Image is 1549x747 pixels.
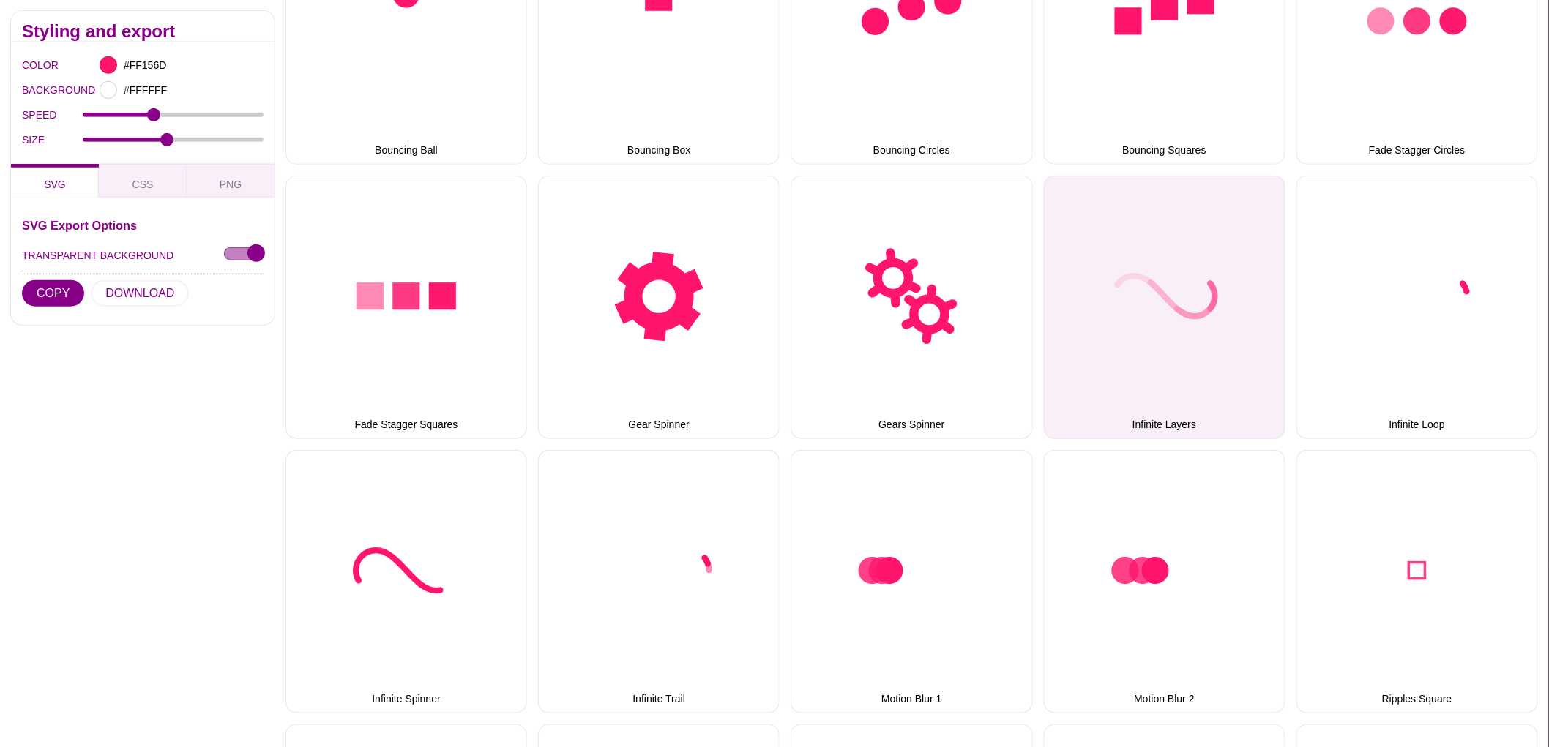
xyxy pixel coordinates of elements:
[791,450,1032,713] button: Motion Blur 1
[22,26,264,37] h2: Styling and export
[1296,450,1538,713] button: Ripples Square
[187,163,275,197] button: PNG
[22,245,173,264] label: TRANSPARENT BACKGROUND
[1044,450,1285,713] button: Motion Blur 2
[220,178,242,189] span: PNG
[132,178,154,189] span: CSS
[22,129,83,149] label: SIZE
[538,176,780,439] button: Gear Spinner
[285,176,527,439] button: Fade Stagger Squares
[285,450,527,713] button: Infinite Spinner
[22,80,40,100] label: BACKGROUND
[99,163,187,197] button: CSS
[791,176,1032,439] button: Gears Spinner
[1296,176,1538,439] button: Infinite Loop
[22,105,83,124] label: SPEED
[22,219,264,230] h3: SVG Export Options
[1044,176,1285,439] button: Infinite Layers
[22,56,40,75] label: COLOR
[91,279,189,306] button: DOWNLOAD
[22,279,84,306] button: COPY
[538,450,780,713] button: Infinite Trail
